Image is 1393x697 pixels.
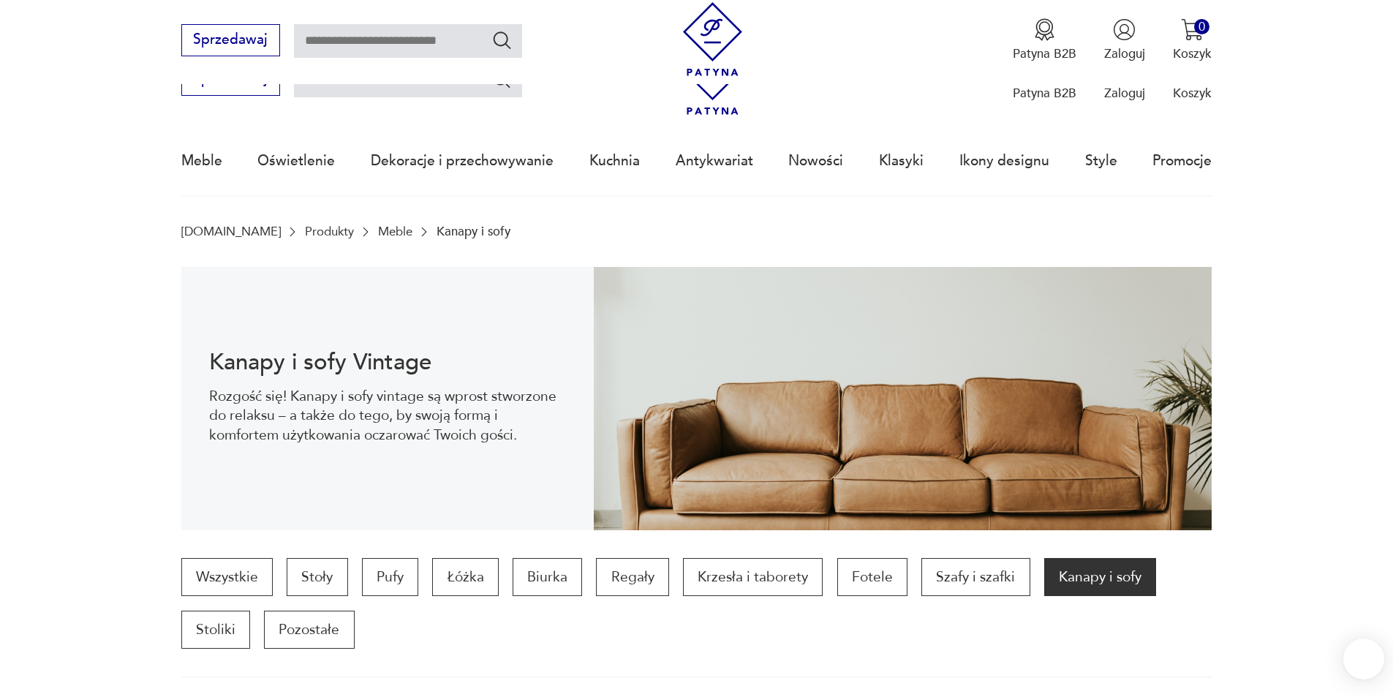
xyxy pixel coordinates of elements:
[432,558,498,596] a: Łóżka
[1181,18,1204,41] img: Ikona koszyka
[287,558,347,596] a: Stoły
[1173,85,1212,102] p: Koszyk
[1104,85,1145,102] p: Zaloguj
[513,558,582,596] a: Biurka
[181,127,222,195] a: Meble
[1013,85,1076,102] p: Patyna B2B
[596,558,668,596] a: Regały
[181,611,250,649] a: Stoliki
[1104,18,1145,62] button: Zaloguj
[879,127,924,195] a: Klasyki
[959,127,1049,195] a: Ikony designu
[788,127,843,195] a: Nowości
[491,69,513,90] button: Szukaj
[181,225,281,238] a: [DOMAIN_NAME]
[1173,18,1212,62] button: 0Koszyk
[1194,19,1209,34] div: 0
[1085,127,1117,195] a: Style
[437,225,510,238] p: Kanapy i sofy
[264,611,354,649] a: Pozostałe
[181,35,280,47] a: Sprzedawaj
[491,29,513,50] button: Szukaj
[305,225,354,238] a: Produkty
[1013,45,1076,62] p: Patyna B2B
[257,127,335,195] a: Oświetlenie
[362,558,418,596] a: Pufy
[1033,18,1056,41] img: Ikona medalu
[209,387,565,445] p: Rozgość się! Kanapy i sofy vintage są wprost stworzone do relaksu – a także do tego, by swoją for...
[921,558,1030,596] a: Szafy i szafki
[1173,45,1212,62] p: Koszyk
[1152,127,1212,195] a: Promocje
[1013,18,1076,62] button: Patyna B2B
[181,24,280,56] button: Sprzedawaj
[594,267,1212,530] img: 4dcd11543b3b691785adeaf032051535.jpg
[378,225,412,238] a: Meble
[371,127,554,195] a: Dekoracje i przechowywanie
[181,75,280,86] a: Sprzedawaj
[1104,45,1145,62] p: Zaloguj
[209,352,565,373] h1: Kanapy i sofy Vintage
[1343,638,1384,679] iframe: Smartsupp widget button
[589,127,640,195] a: Kuchnia
[1044,558,1156,596] a: Kanapy i sofy
[181,558,273,596] a: Wszystkie
[676,127,753,195] a: Antykwariat
[676,2,750,76] img: Patyna - sklep z meblami i dekoracjami vintage
[1113,18,1136,41] img: Ikonka użytkownika
[1013,18,1076,62] a: Ikona medaluPatyna B2B
[837,558,907,596] a: Fotele
[683,558,823,596] a: Krzesła i taborety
